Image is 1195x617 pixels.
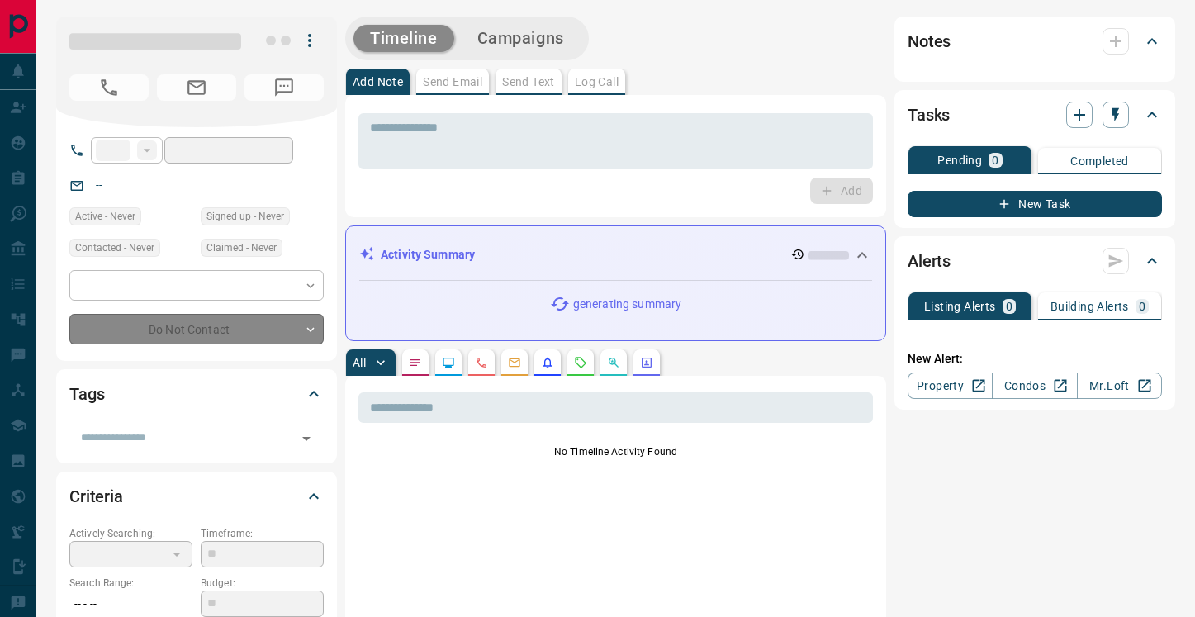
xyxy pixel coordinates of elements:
div: Do Not Contact [69,314,324,344]
svg: Agent Actions [640,356,653,369]
a: Property [908,373,993,399]
p: No Timeline Activity Found [358,444,873,459]
div: Alerts [908,241,1162,281]
span: No Number [244,74,324,101]
span: Active - Never [75,208,135,225]
p: Activity Summary [381,246,475,263]
p: Listing Alerts [924,301,996,312]
p: 0 [992,154,998,166]
svg: Opportunities [607,356,620,369]
p: All [353,357,366,368]
a: Mr.Loft [1077,373,1162,399]
div: Tasks [908,95,1162,135]
p: Building Alerts [1050,301,1129,312]
button: New Task [908,191,1162,217]
h2: Tasks [908,102,950,128]
p: Completed [1070,155,1129,167]
div: Notes [908,21,1162,61]
svg: Requests [574,356,587,369]
p: 0 [1006,301,1012,312]
span: Contacted - Never [75,240,154,256]
p: New Alert: [908,350,1162,368]
span: Claimed - Never [206,240,277,256]
div: Tags [69,374,324,414]
p: Search Range: [69,576,192,591]
svg: Emails [508,356,521,369]
p: Timeframe: [201,526,324,541]
p: Budget: [201,576,324,591]
h2: Tags [69,381,104,407]
svg: Calls [475,356,488,369]
div: Criteria [69,477,324,516]
span: Signed up - Never [206,208,284,225]
p: Add Note [353,76,403,88]
p: Pending [937,154,982,166]
svg: Notes [409,356,422,369]
span: No Email [157,74,236,101]
a: Condos [992,373,1077,399]
svg: Lead Browsing Activity [442,356,455,369]
a: -- [96,178,102,192]
h2: Criteria [69,483,123,510]
button: Timeline [353,25,454,52]
p: Actively Searching: [69,526,192,541]
p: generating summary [573,296,681,313]
h2: Alerts [908,248,951,274]
svg: Listing Alerts [541,356,554,369]
p: 0 [1139,301,1145,312]
h2: Notes [908,28,951,55]
button: Open [295,427,318,450]
button: Campaigns [461,25,581,52]
span: No Number [69,74,149,101]
div: Activity Summary [359,240,872,270]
